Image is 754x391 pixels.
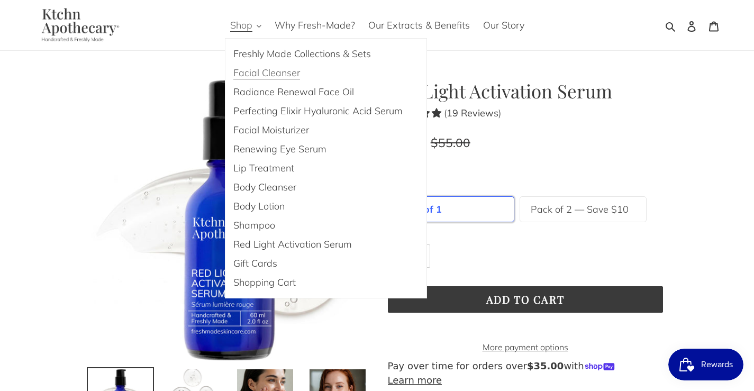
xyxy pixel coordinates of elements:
a: Renewing Eye Serum [225,140,411,159]
a: Facial Moisturizer [225,121,411,140]
a: Our Story [478,16,530,34]
span: Red Light Activation Serum [233,238,352,251]
b: 19 Reviews [447,107,498,119]
label: Quantity [388,228,663,242]
a: Why Fresh-Made? [269,16,360,34]
span: Radiance Renewal Face Oil [233,86,354,98]
span: Shampoo [233,219,275,232]
span: Our Extracts & Benefits [368,19,470,32]
h1: Red Light Activation Serum [385,80,666,102]
a: Radiance Renewal Face Oil [225,83,411,102]
s: $55.00 [431,135,470,150]
img: Ktchn Apothecary [29,8,127,42]
a: Body Lotion [225,197,411,216]
a: Our Extracts & Benefits [363,16,475,34]
label: Size [385,169,666,183]
span: Our Story [483,19,524,32]
span: Freshly Made Collections & Sets [233,48,371,60]
a: Red Light Activation Serum [225,235,411,254]
span: Renewing Eye Serum [233,143,326,156]
img: Red Light Activation Serum [89,80,369,360]
button: Shop [225,16,267,34]
span: Body Cleanser [233,181,296,194]
a: Shampoo [225,216,411,235]
a: Freshly Made Collections & Sets [225,44,411,63]
span: Body Lotion [233,200,285,213]
span: Gift Cards [233,257,277,270]
span: Facial Moisturizer [233,124,309,137]
span: Facial Cleanser [233,67,300,79]
span: Shopping Cart [233,276,296,289]
span: Why Fresh-Made? [275,19,355,32]
span: ( ) [444,107,501,119]
a: Shopping Cart [225,273,411,292]
a: Gift Cards [225,254,411,273]
span: Add to cart [486,292,565,306]
a: Body Cleanser [225,178,411,197]
a: Lip Treatment [225,159,411,178]
a: Perfecting Elixir Hyaluronic Acid Serum [225,102,411,121]
a: Facial Cleanser [225,63,411,83]
span: Shop [230,19,252,32]
a: More payment options [388,341,663,353]
label: Pack of 2 — Save $10 [531,202,629,216]
span: Lip Treatment [233,162,294,175]
span: Perfecting Elixir Hyaluronic Acid Serum [233,105,403,117]
iframe: Button to open loyalty program pop-up [668,349,743,380]
button: Add to cart [388,286,663,313]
